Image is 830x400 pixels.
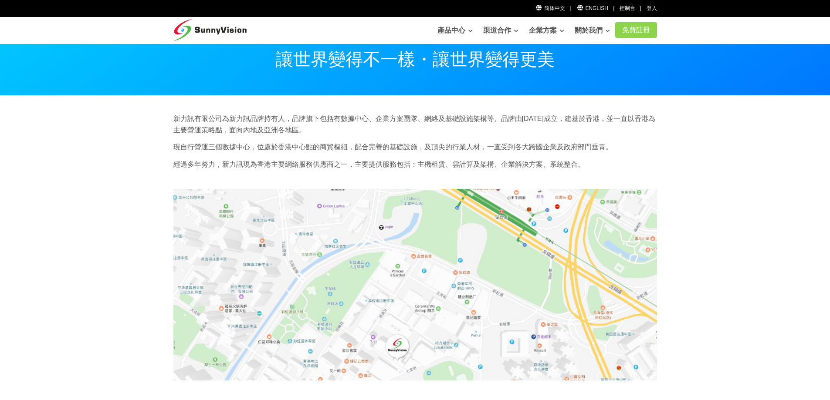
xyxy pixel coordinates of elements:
[575,22,610,39] a: 關於我們
[620,5,635,11] a: 控制台
[647,5,657,11] a: 登入
[576,5,608,11] a: English
[570,4,571,13] li: |
[173,159,657,170] p: 經過多年努力，新力訊現為香港主要網絡服務供應商之一，主要提供服務包括：主機租賃、雲計算及架構、企業解決方案、系統整合。
[173,189,657,381] img: How to visit SunnyVision?
[437,22,473,39] a: 產品中心
[173,113,657,135] p: 新力訊有限公司為新力訊品牌持有人，品牌旗下包括有數據中心、企業方案團隊、網絡及基礎設施架構等。品牌由[DATE]成立，建基於香港，並一直以香港為主要營運策略點，面向內地及亞洲各地區。
[173,50,657,68] p: 讓世界變得不一樣・讓世界變得更美
[613,4,614,13] li: |
[640,4,641,13] li: |
[535,5,566,11] a: 简体中文
[483,22,518,39] a: 渠道合作
[529,22,564,39] a: 企業方案
[615,22,657,38] a: 免費註冊
[173,141,657,153] p: 現自行營運三個數據中心，位處於香港中心點的商貿樞紐，配合完善的基礎設施，及頂尖的行業人材，一直受到各大跨國企業及政府部門垂青。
